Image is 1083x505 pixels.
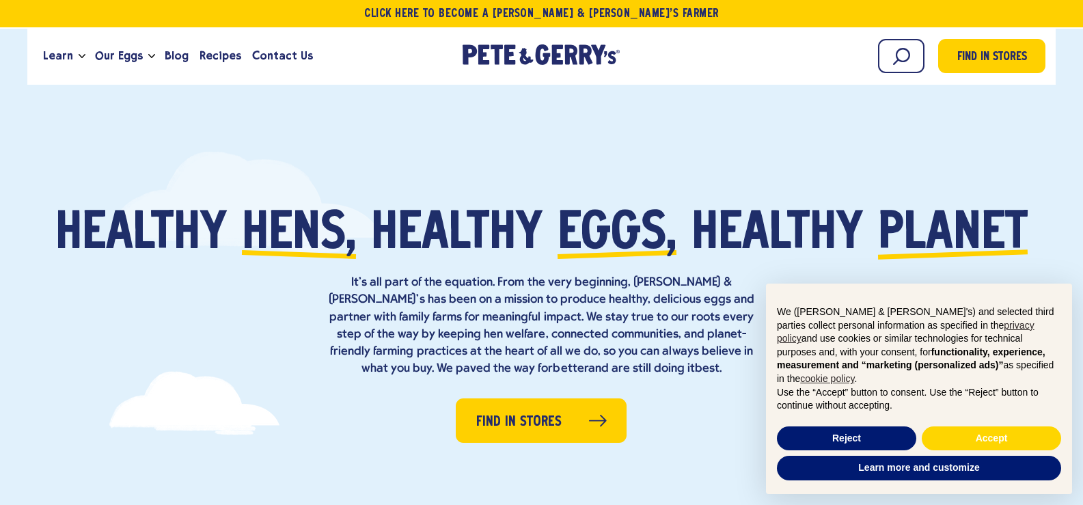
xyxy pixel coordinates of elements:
[242,209,356,260] span: hens,
[938,39,1045,73] a: Find in Stores
[957,49,1027,67] span: Find in Stores
[148,54,155,59] button: Open the dropdown menu for Our Eggs
[558,209,676,260] span: eggs,
[55,209,227,260] span: Healthy
[90,38,148,74] a: Our Eggs
[159,38,194,74] a: Blog
[43,47,73,64] span: Learn
[878,209,1028,260] span: planet
[79,54,85,59] button: Open the dropdown menu for Learn
[95,47,143,64] span: Our Eggs
[777,305,1061,386] p: We ([PERSON_NAME] & [PERSON_NAME]'s) and selected third parties collect personal information as s...
[553,362,588,375] strong: better
[878,39,924,73] input: Search
[476,411,562,433] span: Find in Stores
[200,47,241,64] span: Recipes
[456,398,627,443] a: Find in Stores
[695,362,719,375] strong: best
[38,38,79,74] a: Learn
[777,386,1061,413] p: Use the “Accept” button to consent. Use the “Reject” button to continue without accepting.
[323,274,760,377] p: It’s all part of the equation. From the very beginning, [PERSON_NAME] & [PERSON_NAME]’s has been ...
[922,426,1061,451] button: Accept
[252,47,313,64] span: Contact Us
[247,38,318,74] a: Contact Us
[371,209,543,260] span: healthy
[777,426,916,451] button: Reject
[691,209,863,260] span: healthy
[800,373,854,384] a: cookie policy
[165,47,189,64] span: Blog
[194,38,247,74] a: Recipes
[777,456,1061,480] button: Learn more and customize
